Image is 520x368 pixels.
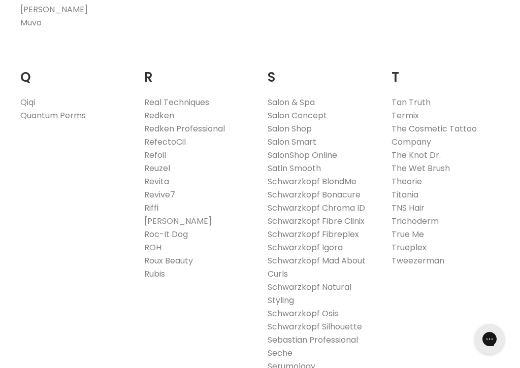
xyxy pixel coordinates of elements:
a: ROH [144,242,161,253]
a: Salon Concept [268,110,327,121]
a: Tweezerman [392,255,444,266]
a: Salon Shop [268,123,312,135]
a: Salon Smart [268,136,316,148]
a: Sebastian Professional [268,334,358,346]
a: True Me [392,228,424,240]
a: Tan Truth [392,96,431,108]
a: Redken [144,110,174,121]
a: Revive7 [144,189,175,200]
a: The Knot Dr. [392,149,441,161]
a: Termix [392,110,419,121]
a: Satin Smooth [268,162,321,174]
a: The Wet Brush [392,162,450,174]
a: Muvo [20,17,42,28]
a: Refoil [144,149,166,161]
a: Riffi [144,202,158,214]
a: Titania [392,189,418,200]
a: Reuzel [144,162,170,174]
a: The Cosmetic Tattoo Company [392,123,477,148]
h2: R [144,54,253,88]
a: Schwarzkopf Chroma ID [268,202,365,214]
a: Revita [144,176,169,187]
a: Rubis [144,268,165,280]
a: Roux Beauty [144,255,193,266]
a: Schwarzkopf BlondMe [268,176,356,187]
a: Roc-It Dog [144,228,188,240]
a: Qiqi [20,96,35,108]
iframe: Gorgias live chat messenger [469,320,510,358]
h2: T [392,54,500,88]
a: SalonShop Online [268,149,337,161]
a: Redken Professional [144,123,225,135]
a: RefectoCil [144,136,186,148]
a: Real Techniques [144,96,209,108]
a: Salon & Spa [268,96,315,108]
a: Seche [268,347,292,359]
a: Schwarzkopf Osis [268,308,338,319]
a: TNS Hair [392,202,425,214]
a: [PERSON_NAME] [144,215,212,227]
h2: S [268,54,376,88]
a: Theorie [392,176,422,187]
a: Trichoderm [392,215,439,227]
a: Schwarzkopf Fibreplex [268,228,359,240]
a: [PERSON_NAME] [20,4,88,15]
a: Schwarzkopf Fibre Clinix [268,215,365,227]
a: Trueplex [392,242,427,253]
h2: Q [20,54,129,88]
a: Schwarzkopf Bonacure [268,189,361,200]
a: Schwarzkopf Natural Styling [268,281,351,306]
a: Schwarzkopf Igora [268,242,343,253]
a: Schwarzkopf Silhouette [268,321,362,332]
a: Schwarzkopf Mad About Curls [268,255,366,280]
a: Quantum Perms [20,110,86,121]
